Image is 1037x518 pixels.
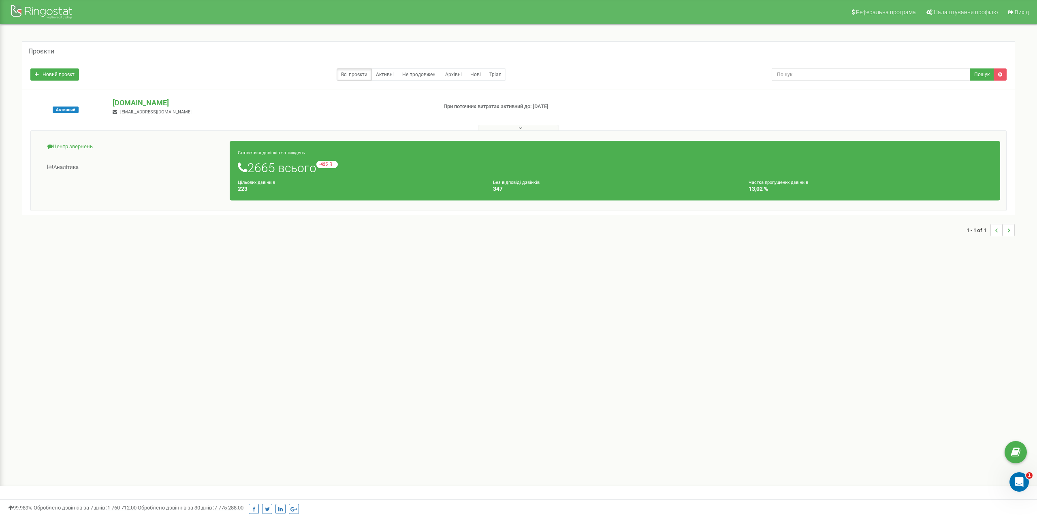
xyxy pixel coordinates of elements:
a: Тріал [485,68,506,81]
h5: Проєкти [28,48,54,55]
a: Аналiтика [37,158,230,177]
p: [DOMAIN_NAME] [113,98,430,108]
small: Цільових дзвінків [238,180,275,185]
input: Пошук [772,68,970,81]
small: Статистика дзвінків за тиждень [238,150,305,156]
a: Нові [466,68,485,81]
small: Без відповіді дзвінків [493,180,540,185]
a: Новий проєкт [30,68,79,81]
span: Вихід [1015,9,1029,15]
span: Реферальна програма [856,9,916,15]
a: Центр звернень [37,137,230,157]
h4: 13,02 % [749,186,992,192]
h4: 347 [493,186,736,192]
nav: ... [967,216,1015,244]
button: Пошук [970,68,994,81]
span: [EMAIL_ADDRESS][DOMAIN_NAME] [120,109,192,115]
a: Активні [371,68,398,81]
h1: 2665 всього [238,161,992,175]
a: Всі проєкти [337,68,372,81]
small: -425 [316,161,338,168]
iframe: Intercom live chat [1009,472,1029,492]
h4: 223 [238,186,481,192]
span: 1 - 1 of 1 [967,224,990,236]
a: Не продовжені [398,68,441,81]
small: Частка пропущених дзвінків [749,180,808,185]
span: Налаштування профілю [934,9,998,15]
a: Архівні [441,68,466,81]
p: При поточних витратах активний до: [DATE] [444,103,679,111]
span: 1 [1026,472,1033,479]
span: Активний [53,107,79,113]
